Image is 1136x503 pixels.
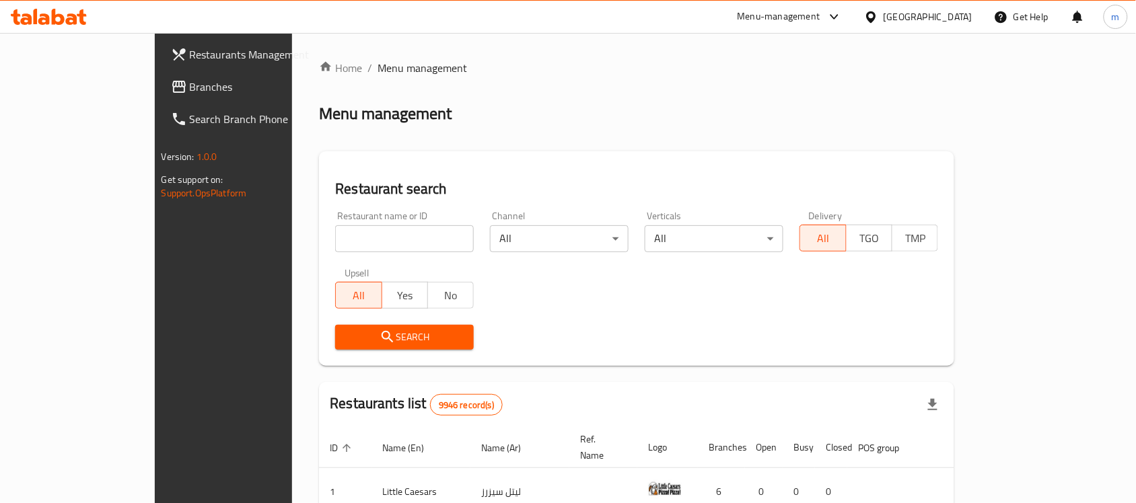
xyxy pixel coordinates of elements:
[745,427,783,468] th: Open
[190,46,334,63] span: Restaurants Management
[382,282,428,309] button: Yes
[160,103,345,135] a: Search Branch Phone
[319,60,954,76] nav: breadcrumb
[892,225,938,251] button: TMP
[378,60,467,76] span: Menu management
[846,225,892,251] button: TGO
[430,394,503,416] div: Total records count
[698,427,745,468] th: Branches
[800,225,846,251] button: All
[162,184,247,202] a: Support.OpsPlatform
[431,399,502,412] span: 9946 record(s)
[330,440,355,456] span: ID
[197,148,217,165] span: 1.0.0
[341,286,376,305] span: All
[858,440,917,456] span: POS group
[1112,9,1120,24] span: m
[388,286,423,305] span: Yes
[884,9,972,24] div: [GEOGRAPHIC_DATA]
[335,282,382,309] button: All
[330,393,503,416] h2: Restaurants list
[815,427,847,468] th: Closed
[637,427,698,468] th: Logo
[806,229,841,248] span: All
[645,225,783,252] div: All
[335,225,474,252] input: Search for restaurant name or ID..
[490,225,629,252] div: All
[481,440,538,456] span: Name (Ar)
[335,179,938,199] h2: Restaurant search
[346,329,463,346] span: Search
[917,389,949,421] div: Export file
[162,148,194,165] span: Version:
[190,111,334,127] span: Search Branch Phone
[580,431,621,463] span: Ref. Name
[335,325,474,350] button: Search
[162,171,223,188] span: Get support on:
[190,79,334,95] span: Branches
[160,38,345,71] a: Restaurants Management
[345,268,369,278] label: Upsell
[427,282,474,309] button: No
[367,60,372,76] li: /
[738,9,820,25] div: Menu-management
[433,286,468,305] span: No
[382,440,441,456] span: Name (En)
[809,211,843,221] label: Delivery
[852,229,887,248] span: TGO
[160,71,345,103] a: Branches
[783,427,815,468] th: Busy
[319,103,452,124] h2: Menu management
[898,229,933,248] span: TMP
